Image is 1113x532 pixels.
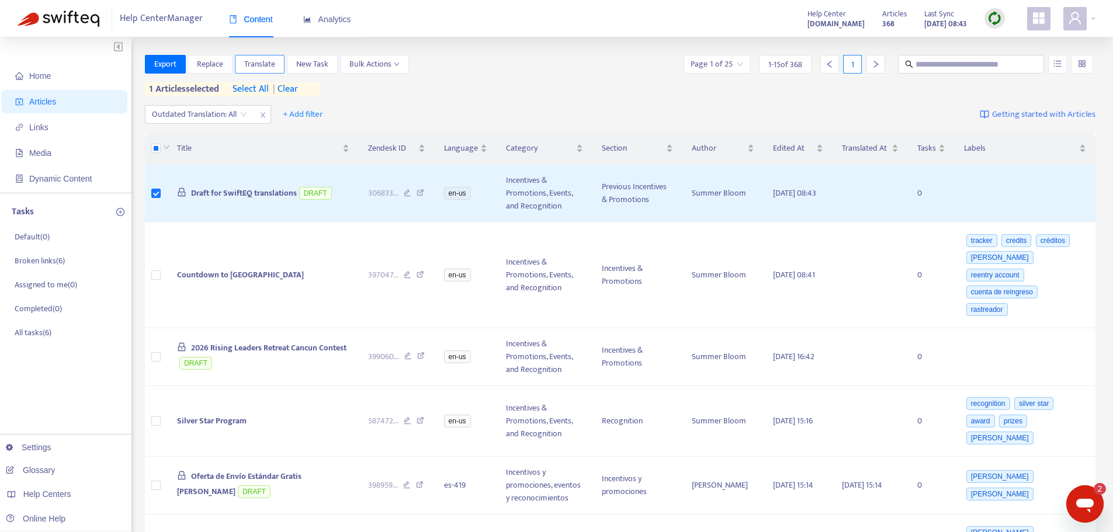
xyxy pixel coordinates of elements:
[299,187,332,200] span: DRAFT
[917,142,936,155] span: Tasks
[908,386,955,457] td: 0
[444,142,478,155] span: Language
[924,8,954,20] span: Last Sync
[842,142,889,155] span: Translated At
[15,123,23,131] span: link
[992,108,1095,121] span: Getting started with Articles
[145,55,186,74] button: Export
[980,105,1095,124] a: Getting started with Articles
[773,414,813,427] span: [DATE] 15:16
[497,222,593,328] td: Incentives & Promotions, Events, and Recognition
[1049,55,1067,74] button: unordered-list
[29,148,51,158] span: Media
[1083,483,1106,495] iframe: Number of unread messages
[592,165,682,222] td: Previous Incentives & Promotions
[966,234,997,247] span: tracker
[807,17,865,30] a: [DOMAIN_NAME]
[287,55,338,74] button: New Task
[602,142,664,155] span: Section
[29,71,51,81] span: Home
[255,108,271,122] span: close
[905,60,913,68] span: search
[506,142,574,155] span: Category
[6,465,55,475] a: Glossary
[15,302,62,315] p: Completed ( 0 )
[15,326,51,339] p: All tasks ( 6 )
[177,142,340,155] span: Title
[966,415,995,427] span: award
[773,186,816,200] span: [DATE] 08:43
[924,18,967,30] strong: [DATE] 08:43
[269,82,298,96] span: clear
[955,133,1095,165] th: Labels
[773,350,814,363] span: [DATE] 16:42
[764,133,833,165] th: Edited At
[773,142,814,155] span: Edited At
[908,165,955,222] td: 0
[6,443,51,452] a: Settings
[773,478,813,492] span: [DATE] 15:14
[15,175,23,183] span: container
[497,386,593,457] td: Incentives & Promotions, Events, and Recognition
[274,105,332,124] button: + Add filter
[368,142,416,155] span: Zendesk ID
[1032,11,1046,25] span: appstore
[682,165,764,222] td: Summer Bloom
[682,133,764,165] th: Author
[444,350,471,363] span: en-us
[197,58,223,71] span: Replace
[296,58,328,71] span: New Task
[163,144,170,151] span: down
[233,82,269,96] span: select all
[368,187,398,200] span: 306833 ...
[908,328,955,386] td: 0
[980,110,989,119] img: image-link
[235,55,285,74] button: Translate
[682,222,764,328] td: Summer Bloom
[966,470,1034,483] span: [PERSON_NAME]
[692,142,745,155] span: Author
[497,165,593,222] td: Incentives & Promotions, Events, and Recognition
[12,205,34,219] p: Tasks
[188,55,233,74] button: Replace
[15,149,23,157] span: file-image
[833,133,908,165] th: Translated At
[368,269,398,281] span: 397047 ...
[966,286,1038,298] span: cuenta de reingreso
[444,187,471,200] span: en-us
[368,415,398,427] span: 587472 ...
[177,471,186,480] span: lock
[807,18,865,30] strong: [DOMAIN_NAME]
[15,231,50,243] p: Default ( 0 )
[908,133,955,165] th: Tasks
[964,142,1077,155] span: Labels
[15,72,23,80] span: home
[303,15,351,24] span: Analytics
[273,81,275,97] span: |
[303,15,311,23] span: area-chart
[15,98,23,106] span: account-book
[966,432,1034,444] span: [PERSON_NAME]
[1066,485,1104,523] iframe: Button to launch messaging window, 2 unread messages
[843,55,862,74] div: 1
[340,55,409,74] button: Bulk Actionsdown
[592,328,682,386] td: Incentives & Promotions
[29,174,92,183] span: Dynamic Content
[773,268,815,281] span: [DATE] 08:41
[177,414,247,427] span: Silver Star Program
[807,8,846,20] span: Help Center
[1068,11,1082,25] span: user
[682,457,764,514] td: [PERSON_NAME]
[116,208,124,216] span: plus-circle
[18,11,99,27] img: Swifteq
[145,82,220,96] span: 1 articles selected
[592,386,682,457] td: Recognition
[966,303,1008,316] span: rastreador
[29,97,56,106] span: Articles
[966,251,1034,264] span: [PERSON_NAME]
[682,328,764,386] td: Summer Bloom
[966,269,1024,281] span: reentry account
[1014,397,1053,410] span: silver star
[592,457,682,514] td: Incentivos y promociones
[229,15,273,24] span: Content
